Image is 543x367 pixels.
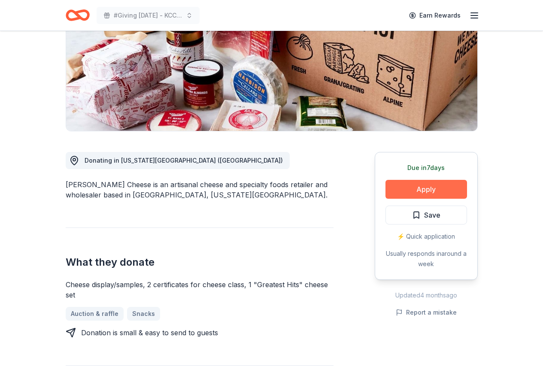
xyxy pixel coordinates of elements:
[385,206,467,224] button: Save
[66,279,334,300] div: Cheese display/samples, 2 certificates for cheese class, 1 "Greatest Hits" cheese set
[66,5,90,25] a: Home
[81,328,218,338] div: Donation is small & easy to send to guests
[375,290,478,300] div: Updated 4 months ago
[66,255,334,269] h2: What they donate
[424,209,440,221] span: Save
[85,157,283,164] span: Donating in [US_STATE][GEOGRAPHIC_DATA] ([GEOGRAPHIC_DATA])
[127,307,160,321] a: Snacks
[404,8,466,23] a: Earn Rewards
[385,180,467,199] button: Apply
[396,307,457,318] button: Report a mistake
[385,163,467,173] div: Due in 7 days
[114,10,182,21] span: #Giving [DATE] - KCC [DATE]
[385,249,467,269] div: Usually responds in around a week
[385,231,467,242] div: ⚡️ Quick application
[97,7,200,24] button: #Giving [DATE] - KCC [DATE]
[66,307,124,321] a: Auction & raffle
[66,179,334,200] div: [PERSON_NAME] Cheese is an artisanal cheese and specialty foods retailer and wholesaler based in ...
